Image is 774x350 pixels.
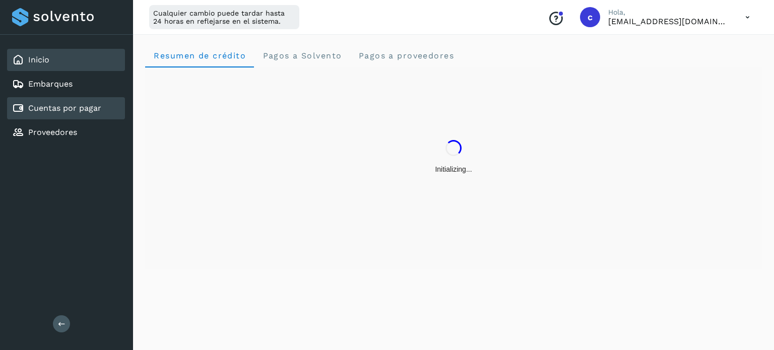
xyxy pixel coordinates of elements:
a: Cuentas por pagar [28,103,101,113]
a: Inicio [28,55,49,64]
a: Embarques [28,79,73,89]
div: Cualquier cambio puede tardar hasta 24 horas en reflejarse en el sistema. [149,5,299,29]
div: Cuentas por pagar [7,97,125,119]
a: Proveedores [28,127,77,137]
p: cxp1@53cargo.com [608,17,729,26]
p: Hola, [608,8,729,17]
span: Pagos a proveedores [358,51,454,60]
div: Inicio [7,49,125,71]
div: Proveedores [7,121,125,144]
span: Resumen de crédito [153,51,246,60]
div: Embarques [7,73,125,95]
span: Pagos a Solvento [262,51,342,60]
